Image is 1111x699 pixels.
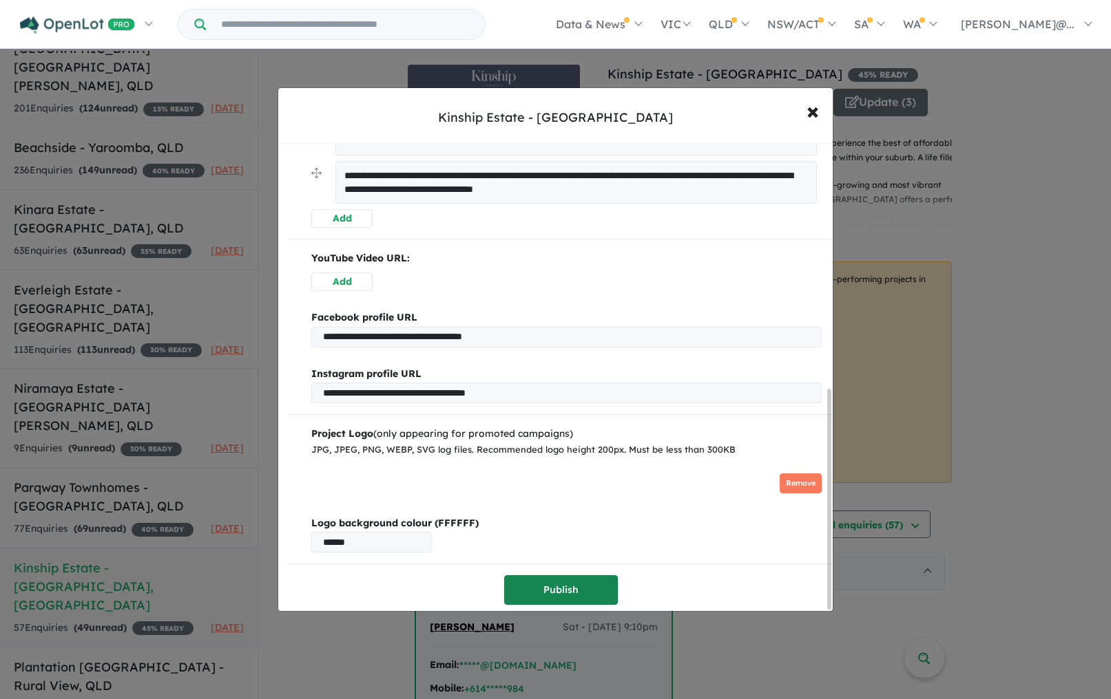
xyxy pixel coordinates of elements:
[311,311,417,323] b: Facebook profile URL
[209,10,482,39] input: Try estate name, suburb, builder or developer
[311,272,373,291] button: Add
[961,17,1074,31] span: [PERSON_NAME]@...
[311,168,322,178] img: drag.svg
[807,96,819,125] span: ×
[438,109,673,127] div: Kinship Estate - [GEOGRAPHIC_DATA]
[311,250,822,267] p: YouTube Video URL:
[780,473,822,493] button: Remove
[311,209,373,228] button: Add
[311,427,373,440] b: Project Logo
[20,17,135,34] img: Openlot PRO Logo White
[504,575,618,605] button: Publish
[311,426,822,442] div: (only appearing for promoted campaigns)
[311,463,423,504] img: wEvGuGtkne0lAAAAABJRU5ErkJggg==
[311,442,822,458] div: JPG, JPEG, PNG, WEBP, SVG log files. Recommended logo height 200px. Must be less than 300KB
[311,367,422,380] b: Instagram profile URL
[311,515,822,532] b: Logo background colour (FFFFFF)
